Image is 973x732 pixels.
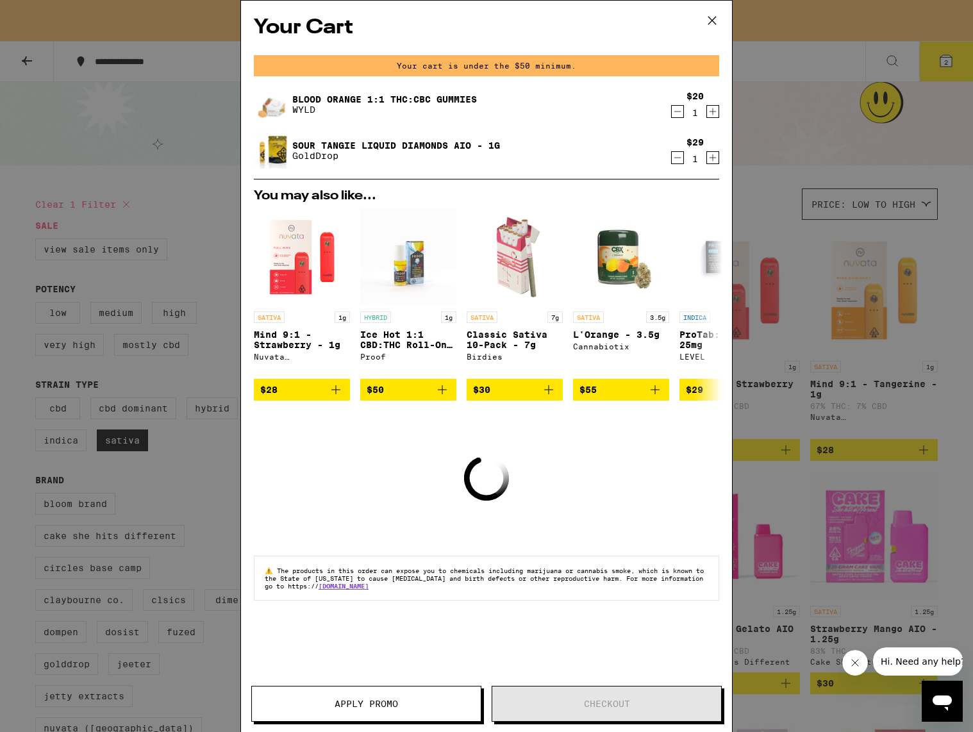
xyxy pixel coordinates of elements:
img: Nuvata (CA) - Mind 9:1 - Strawberry - 1g [254,209,350,305]
button: Increment [706,105,719,118]
a: Sour Tangie Liquid Diamonds AIO - 1g [292,140,500,151]
a: Open page for L'Orange - 3.5g from Cannabiotix [573,209,669,379]
span: $28 [260,385,278,395]
div: Cannabiotix [573,342,669,351]
p: 1g [441,312,456,323]
p: Ice Hot 1:1 CBD:THC Roll-On - 1000mg [360,329,456,350]
span: $55 [579,385,597,395]
p: 7g [547,312,563,323]
p: 3.5g [646,312,669,323]
span: $50 [367,385,384,395]
span: The products in this order can expose you to chemicals including marijuana or cannabis smoke, whi... [265,567,704,590]
button: Apply Promo [251,686,481,722]
button: Add to bag [254,379,350,401]
span: ⚠️ [265,567,277,574]
p: L'Orange - 3.5g [573,329,669,340]
img: Sour Tangie Liquid Diamonds AIO - 1g [254,131,290,170]
span: Checkout [584,699,630,708]
p: SATIVA [467,312,497,323]
button: Decrement [671,151,684,164]
div: Nuvata ([GEOGRAPHIC_DATA]) [254,353,350,361]
span: Hi. Need any help? [8,9,92,19]
div: LEVEL [679,353,776,361]
a: Open page for Classic Sativa 10-Pack - 7g from Birdies [467,209,563,379]
span: $29 [686,385,703,395]
h2: You may also like... [254,190,719,203]
h2: Your Cart [254,13,719,42]
iframe: Button to launch messaging window [922,681,963,722]
div: 1 [686,154,704,164]
p: HYBRID [360,312,391,323]
p: ProTab: Indica - 25mg [679,329,776,350]
p: GoldDrop [292,151,500,161]
p: WYLD [292,104,477,115]
a: Open page for ProTab: Indica - 25mg from LEVEL [679,209,776,379]
p: Classic Sativa 10-Pack - 7g [467,329,563,350]
button: Increment [706,151,719,164]
span: Apply Promo [335,699,398,708]
a: [DOMAIN_NAME] [319,582,369,590]
button: Add to bag [360,379,456,401]
a: Blood Orange 1:1 THC:CBC Gummies [292,94,477,104]
img: Cannabiotix - L'Orange - 3.5g [573,209,669,305]
img: Blood Orange 1:1 THC:CBC Gummies [254,79,290,129]
button: Add to bag [467,379,563,401]
div: Your cart is under the $50 minimum. [254,55,719,76]
button: Decrement [671,105,684,118]
p: 1g [335,312,350,323]
p: SATIVA [573,312,604,323]
img: Birdies - Classic Sativa 10-Pack - 7g [467,209,563,305]
div: Birdies [467,353,563,361]
div: $29 [686,137,704,147]
button: Add to bag [679,379,776,401]
img: Proof - Ice Hot 1:1 CBD:THC Roll-On - 1000mg [360,209,456,305]
a: Open page for Mind 9:1 - Strawberry - 1g from Nuvata (CA) [254,209,350,379]
a: Open page for Ice Hot 1:1 CBD:THC Roll-On - 1000mg from Proof [360,209,456,379]
img: LEVEL - ProTab: Indica - 25mg [679,209,776,305]
div: $20 [686,91,704,101]
button: Checkout [492,686,722,722]
p: Mind 9:1 - Strawberry - 1g [254,329,350,350]
button: Add to bag [573,379,669,401]
p: INDICA [679,312,710,323]
div: Proof [360,353,456,361]
iframe: Close message [842,650,868,676]
iframe: Message from company [873,647,963,676]
div: 1 [686,108,704,118]
span: $30 [473,385,490,395]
